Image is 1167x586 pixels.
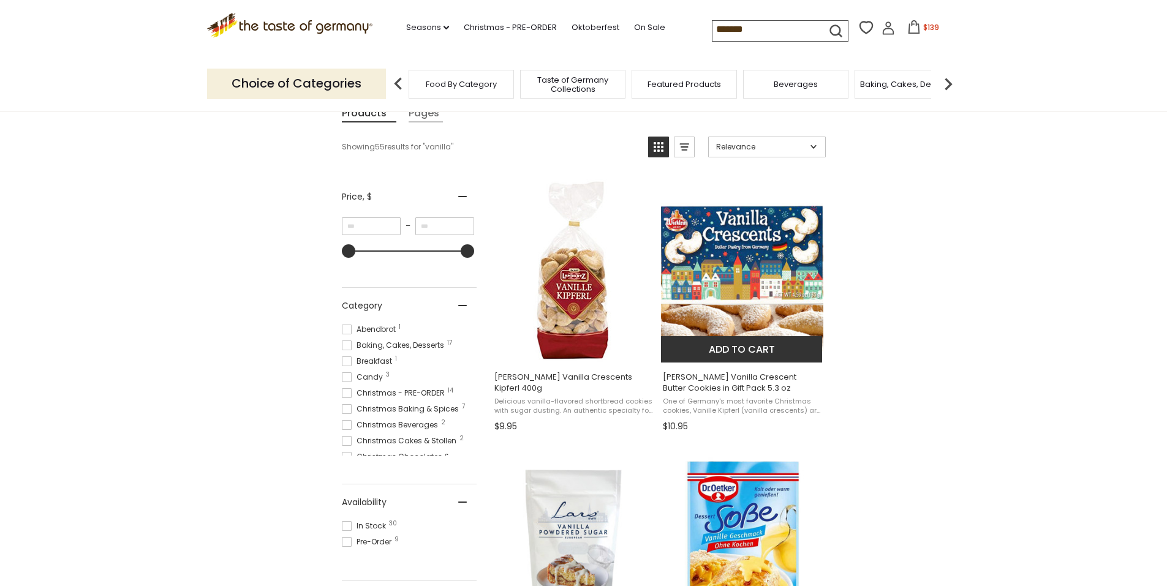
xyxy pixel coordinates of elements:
[860,80,955,89] a: Baking, Cakes, Desserts
[462,404,465,410] span: 7
[494,372,653,394] span: [PERSON_NAME] Vanilla Crescents Kipferl 400g
[494,397,653,416] span: Delicious vanilla-flavored shortbread cookies with sugar dusting. An authentic specialty for the ...
[897,20,950,39] button: $139
[663,420,688,433] span: $10.95
[342,536,395,547] span: Pre-Order
[663,397,821,416] span: One of Germany's most favorite Christmas cookies, Vanille Kipferl (vanilla crescents) are made fr...
[386,372,390,378] span: 3
[342,190,372,203] span: Price
[363,190,372,203] span: , $
[493,179,655,436] a: Lambertz Vanilla Crescents Kipferl 400g
[409,105,443,122] a: View Pages Tab
[441,419,445,426] span: 2
[342,372,387,383] span: Candy
[572,21,619,34] a: Oktoberfest
[447,340,452,346] span: 17
[663,372,821,394] span: [PERSON_NAME] Vanilla Crescent Butter Cookies in Gift Pack 5.3 oz
[634,21,665,34] a: On Sale
[395,356,397,362] span: 1
[389,520,397,527] span: 30
[528,179,618,362] img: Lambertz Vanilla Crescents Kipferl 400g
[342,356,396,367] span: Breakfast
[716,141,806,152] span: Relevance
[648,80,721,89] a: Featured Products
[459,435,464,441] span: 2
[448,388,453,394] span: 14
[661,336,822,362] button: Add to cart
[661,179,823,436] a: Wicklein Vanilla Crescent Butter Cookies in Gift Pack 5.3 oz
[708,137,826,157] a: Sort options
[406,21,449,34] a: Seasons
[342,324,399,335] span: Abendbrot
[375,141,385,152] b: 55
[342,419,442,430] span: Christmas Beverages
[923,22,939,32] span: $139
[342,404,463,415] span: Christmas Baking & Spices
[936,72,961,96] img: next arrow
[661,190,823,352] img: Wicklein Vanilla Crescent Butter Cookies in Gift Pack 5.3 oz
[401,220,415,231] span: –
[342,451,477,473] span: Christmas Chocolates & Candy
[774,80,818,89] a: Beverages
[524,75,622,94] a: Taste of Germany Collections
[415,217,474,235] input: Maximum value
[386,72,410,96] img: previous arrow
[426,80,497,89] a: Food By Category
[388,105,396,121] span: 55
[342,105,396,122] a: View Products Tab
[342,520,390,532] span: In Stock
[395,536,399,543] span: 9
[648,137,669,157] a: View grid mode
[342,496,387,509] span: Availability
[342,137,639,157] div: Showing results for " "
[342,388,448,399] span: Christmas - PRE-ORDER
[440,105,443,121] span: 1
[399,324,401,330] span: 1
[342,340,448,351] span: Baking, Cakes, Desserts
[494,420,517,433] span: $9.95
[464,21,557,34] a: Christmas - PRE-ORDER
[674,137,695,157] a: View list mode
[342,217,401,235] input: Minimum value
[342,299,382,312] span: Category
[342,435,460,446] span: Christmas Cakes & Stollen
[207,69,386,99] p: Choice of Categories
